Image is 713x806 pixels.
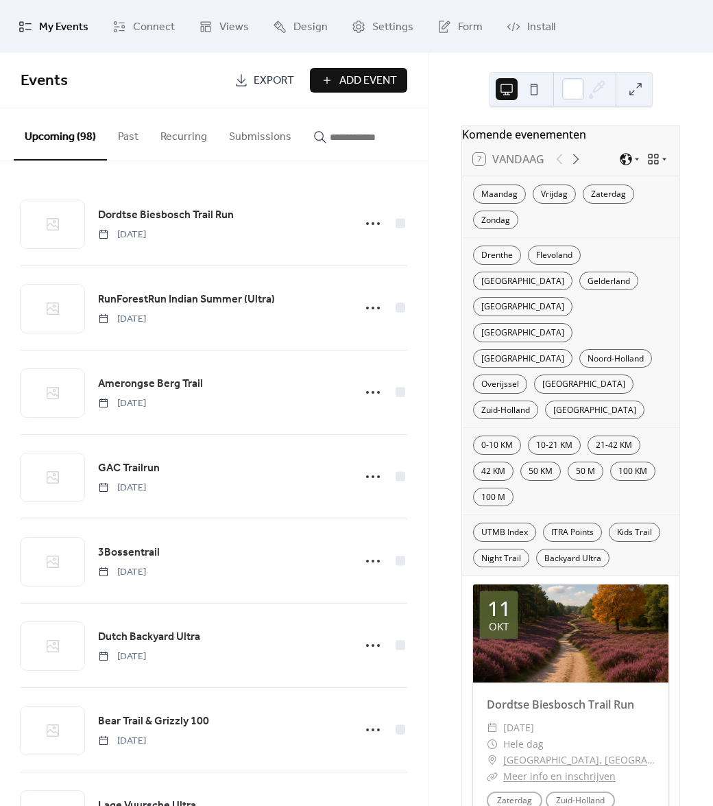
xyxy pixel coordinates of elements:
div: Overijssel [473,375,527,394]
a: Install [496,5,566,47]
span: Settings [372,16,413,38]
div: Komende evenementen [462,126,679,143]
div: Drenthe [473,246,521,265]
button: Past [107,108,149,159]
button: Recurring [149,108,218,159]
span: Events [21,66,68,96]
span: Design [293,16,328,38]
span: Hele dag [503,736,544,752]
a: Amerongse Berg Trail [98,375,203,393]
a: [GEOGRAPHIC_DATA], [GEOGRAPHIC_DATA] [503,752,655,768]
div: [GEOGRAPHIC_DATA] [545,401,644,420]
a: RunForestRun Indian Summer (Ultra) [98,291,275,309]
div: Backyard Ultra [536,549,609,568]
a: Connect [102,5,185,47]
button: Add Event [310,68,407,93]
a: Form [427,5,493,47]
div: Night Trail [473,549,529,568]
span: RunForestRun Indian Summer (Ultra) [98,292,275,308]
span: Amerongse Berg Trail [98,376,203,392]
a: Bear Trail & Grizzly 100 [98,713,209,731]
span: [DATE] [503,720,534,736]
a: Design [263,5,338,47]
div: [GEOGRAPHIC_DATA] [473,349,572,368]
div: 100 M [473,488,513,507]
a: Views [189,5,259,47]
span: [DATE] [98,734,146,748]
div: 100 KM [610,462,655,481]
span: [DATE] [98,565,146,580]
div: UTMB Index [473,523,536,542]
div: Noord-Holland [579,349,652,368]
div: ​ [487,752,498,768]
div: Zondag [473,211,518,230]
span: Bear Trail & Grizzly 100 [98,713,209,730]
div: 0-10 KM [473,436,521,455]
div: 50 KM [520,462,561,481]
span: Form [458,16,483,38]
span: [DATE] [98,481,146,495]
div: 11 [487,598,511,619]
span: [DATE] [98,650,146,664]
div: Kids Trail [609,523,660,542]
span: [DATE] [98,396,146,411]
div: [GEOGRAPHIC_DATA] [473,272,572,291]
span: GAC Trailrun [98,460,160,477]
div: 50 M [568,462,603,481]
span: Install [527,16,555,38]
span: Dutch Backyard Ultra [98,629,200,645]
div: [GEOGRAPHIC_DATA] [534,375,633,394]
a: Meer info en inschrijven [503,770,616,783]
a: Dordtse Biesbosch Trail Run [98,206,234,224]
div: ​ [487,736,498,752]
div: Flevoland [528,246,581,265]
a: Dutch Backyard Ultra [98,628,200,646]
div: 21-42 KM [588,436,640,455]
div: Vrijdag [533,185,576,204]
div: okt [489,621,509,632]
a: Export [224,68,304,93]
a: My Events [8,5,99,47]
div: ​ [487,768,498,785]
span: [DATE] [98,312,146,327]
span: Views [219,16,249,38]
div: [GEOGRAPHIC_DATA] [473,297,572,316]
button: Submissions [218,108,302,159]
span: 3Bossentrail [98,545,160,561]
div: Gelderland [579,272,638,291]
span: My Events [39,16,88,38]
a: GAC Trailrun [98,460,160,477]
button: Upcoming (98) [14,108,107,161]
span: Export [254,73,294,89]
div: [GEOGRAPHIC_DATA] [473,323,572,342]
div: 42 KM [473,462,513,481]
a: 3Bossentrail [98,544,160,562]
span: [DATE] [98,228,146,242]
div: 10-21 KM [528,436,581,455]
div: Zuid-Holland [473,401,538,420]
a: Dordtse Biesbosch Trail Run [487,697,634,712]
span: Dordtse Biesbosch Trail Run [98,207,234,224]
div: ​ [487,720,498,736]
div: Maandag [473,185,526,204]
span: Connect [133,16,175,38]
div: ITRA Points [543,523,602,542]
span: Add Event [339,73,397,89]
div: Zaterdag [583,185,634,204]
a: Settings [341,5,424,47]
